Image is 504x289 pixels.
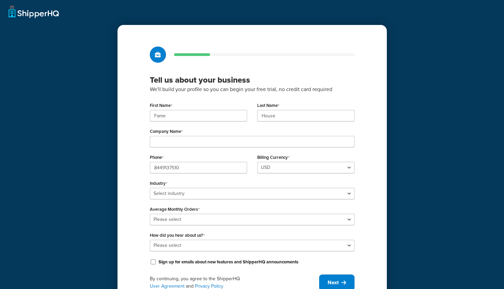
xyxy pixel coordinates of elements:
label: Billing Currency [257,155,290,160]
label: How did you hear about us? [150,233,205,238]
label: Last Name [257,103,279,108]
p: We'll build your profile so you can begin your free trial, no credit card required [150,85,355,94]
label: Phone [150,155,164,160]
label: Average Monthly Orders [150,207,200,212]
label: First Name [150,103,172,108]
label: Company Name [150,129,183,134]
span: Next [328,279,339,286]
label: Industry [150,181,167,186]
h3: Tell us about your business [150,75,355,85]
label: Sign up for emails about new features and ShipperHQ announcements [159,259,298,265]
